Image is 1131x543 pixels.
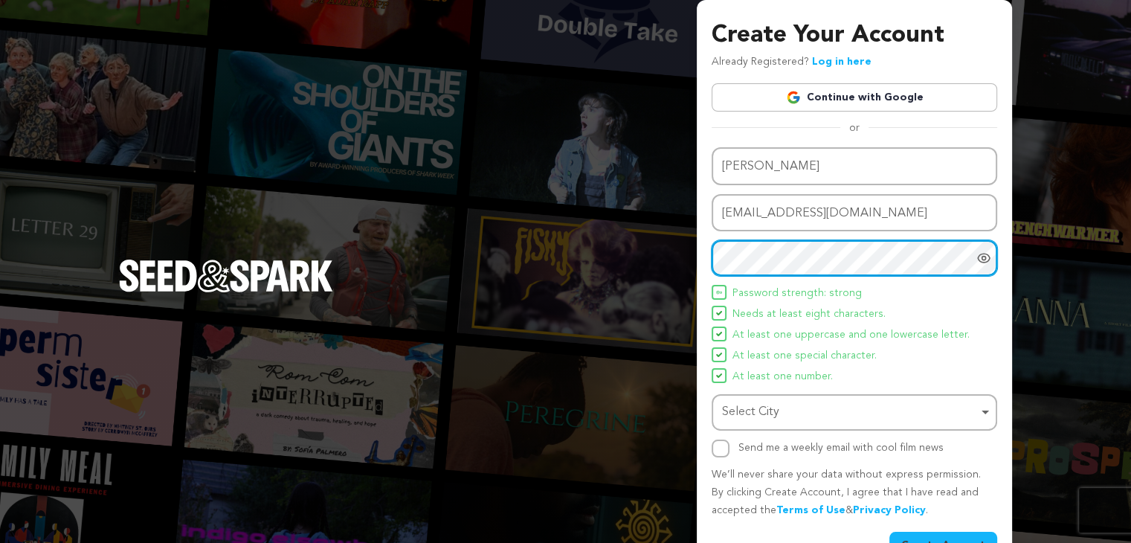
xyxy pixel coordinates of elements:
input: Email address [712,194,997,232]
a: Continue with Google [712,83,997,112]
img: Seed&Spark Icon [716,289,722,295]
img: Seed&Spark Icon [716,331,722,337]
span: Needs at least eight characters. [732,306,886,324]
h3: Create Your Account [712,18,997,54]
a: Seed&Spark Homepage [119,260,333,322]
img: Seed&Spark Icon [716,310,722,316]
img: Google logo [786,90,801,105]
span: or [840,121,869,135]
span: At least one uppercase and one lowercase letter. [732,327,970,344]
p: We’ll never share your data without express permission. By clicking Create Account, I agree that ... [712,466,997,519]
a: Log in here [812,57,871,67]
img: Seed&Spark Logo [119,260,333,292]
a: Privacy Policy [853,505,926,515]
div: Select City [722,402,978,423]
span: At least one special character. [732,347,877,365]
p: Already Registered? [712,54,871,71]
span: At least one number. [732,368,833,386]
span: Password strength: strong [732,285,862,303]
label: Send me a weekly email with cool film news [738,443,944,453]
img: Seed&Spark Icon [716,352,722,358]
a: Show password as plain text. Warning: this will display your password on the screen. [976,251,991,266]
a: Terms of Use [776,505,845,515]
input: Name [712,147,997,185]
img: Seed&Spark Icon [716,373,722,379]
